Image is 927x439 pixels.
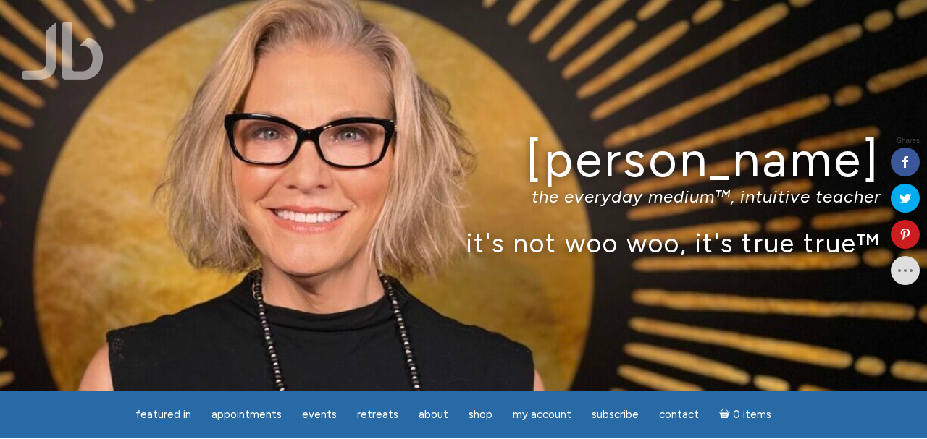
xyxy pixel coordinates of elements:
[719,408,733,421] i: Cart
[135,408,191,421] span: featured in
[127,401,200,429] a: featured in
[513,408,571,421] span: My Account
[46,186,881,207] p: the everyday medium™, intuitive teacher
[410,401,457,429] a: About
[733,409,771,420] span: 0 items
[357,408,398,421] span: Retreats
[348,401,407,429] a: Retreats
[293,401,345,429] a: Events
[583,401,647,429] a: Subscribe
[659,408,699,421] span: Contact
[203,401,290,429] a: Appointments
[469,408,492,421] span: Shop
[592,408,639,421] span: Subscribe
[650,401,708,429] a: Contact
[22,22,104,80] img: Jamie Butler. The Everyday Medium
[710,399,780,429] a: Cart0 items
[46,132,881,187] h1: [PERSON_NAME]
[897,137,920,145] span: Shares
[504,401,580,429] a: My Account
[460,401,501,429] a: Shop
[302,408,337,421] span: Events
[46,227,881,258] p: it's not woo woo, it's true true™
[419,408,448,421] span: About
[211,408,282,421] span: Appointments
